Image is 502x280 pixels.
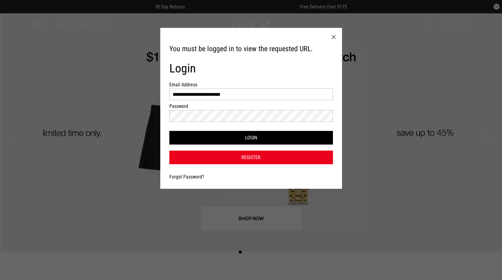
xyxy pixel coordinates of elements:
h1: Login [169,61,333,76]
h3: You must be logged in to view the requested URL. [169,44,333,54]
button: Login [169,131,333,145]
a: Forgot Password? [169,174,204,180]
label: Email Address [169,82,202,88]
button: Open LiveChat chat widget [5,2,23,21]
a: Register [169,151,333,164]
label: Password [169,103,202,109]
